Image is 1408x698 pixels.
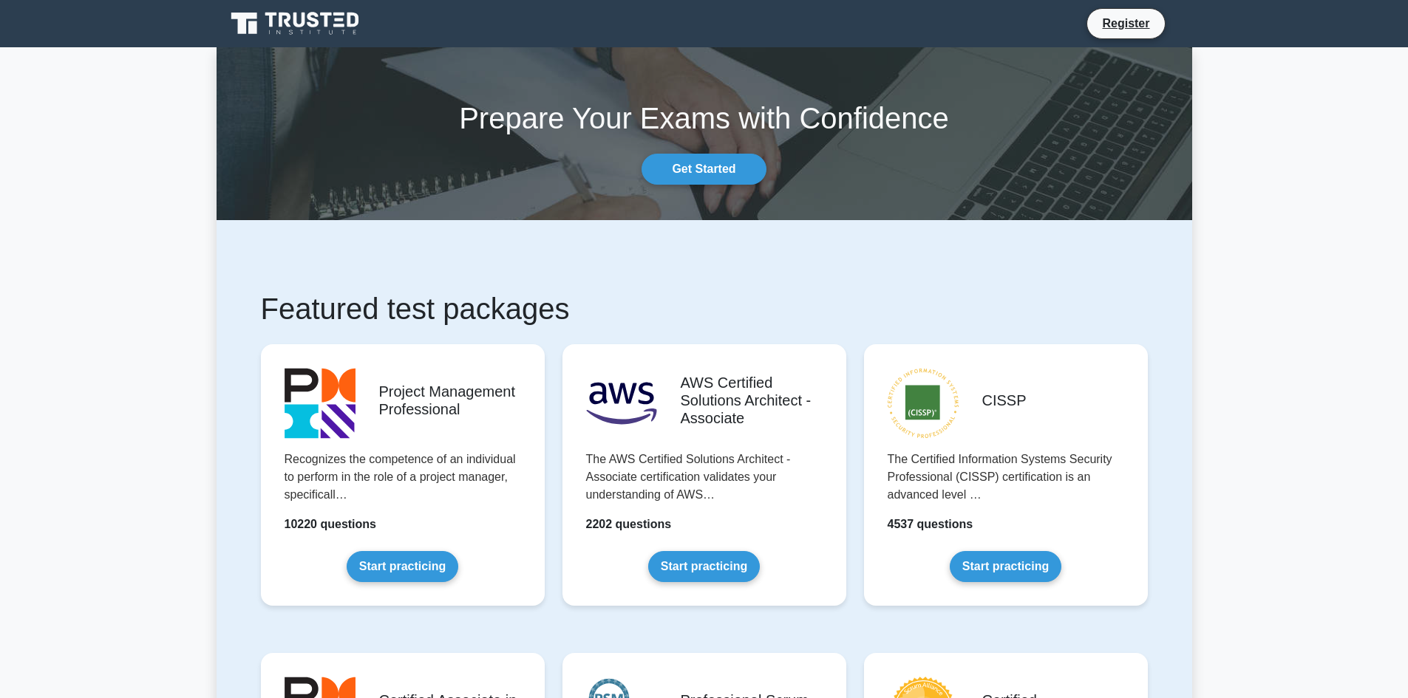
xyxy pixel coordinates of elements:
[217,100,1192,136] h1: Prepare Your Exams with Confidence
[648,551,760,582] a: Start practicing
[950,551,1061,582] a: Start practicing
[642,154,766,185] a: Get Started
[1093,14,1158,32] a: Register
[261,291,1148,326] h1: Featured test packages
[347,551,458,582] a: Start practicing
